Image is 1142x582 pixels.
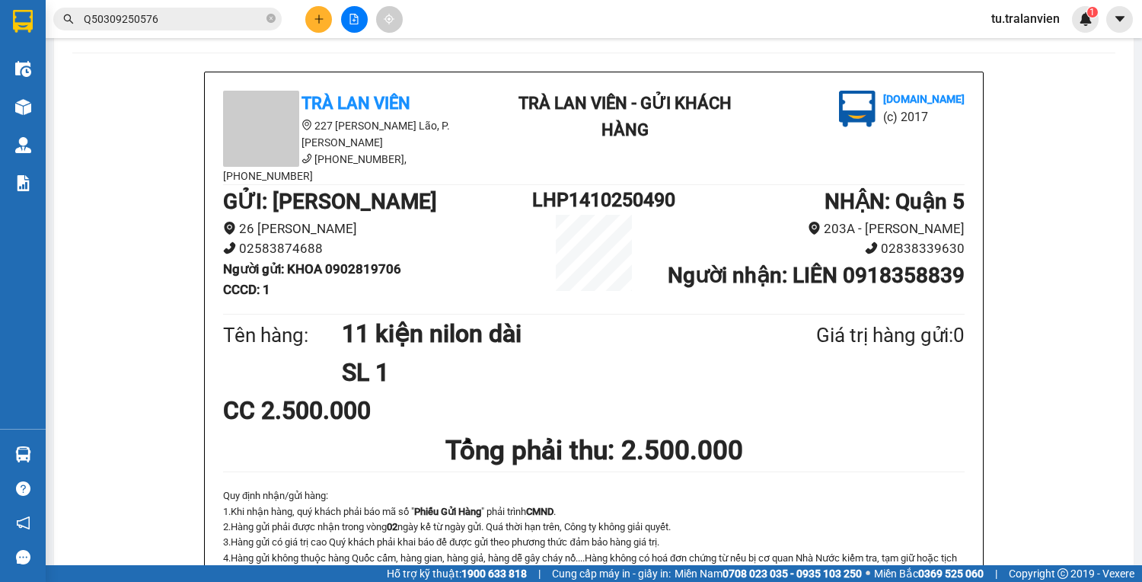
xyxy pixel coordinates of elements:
[223,535,965,550] p: 3.Hàng gửi có giá trị cao Quý khách phải khai báo để được gửi theo phương thức đảm bảo hàng giá trị.
[342,353,742,392] h1: SL 1
[314,14,324,24] span: plus
[223,238,532,259] li: 02583874688
[723,568,862,580] strong: 0708 023 035 - 0935 103 250
[15,446,31,462] img: warehouse-icon
[526,506,553,517] strong: CMND
[165,19,202,56] img: logo.jpg
[918,568,984,580] strong: 0369 525 060
[874,565,984,582] span: Miền Bắc
[518,94,732,139] b: Trà Lan Viên - Gửi khách hàng
[979,9,1072,28] span: tu.tralanvien
[223,430,965,472] h1: Tổng phải thu: 2.500.000
[1057,568,1068,579] span: copyright
[223,117,497,151] li: 227 [PERSON_NAME] Lão, P. [PERSON_NAME]
[301,153,312,164] span: phone
[387,565,527,582] span: Hỗ trợ kỹ thuật:
[1113,12,1127,26] span: caret-down
[223,320,342,351] div: Tên hàng:
[825,189,965,214] b: NHẬN : Quận 5
[384,14,394,24] span: aim
[15,175,31,191] img: solution-icon
[1079,12,1093,26] img: icon-new-feature
[19,98,56,170] b: Trà Lan Viên
[376,6,403,33] button: aim
[223,520,965,535] p: 2.Hàng gửi phải được nhận trong vòng ngày kể từ ngày gửi. Quá thời hạn trên, Công ty không giải q...
[15,137,31,153] img: warehouse-icon
[656,238,965,259] li: 02838339630
[301,120,312,130] span: environment
[16,550,30,564] span: message
[883,107,965,126] li: (c) 2017
[865,241,878,254] span: phone
[16,516,30,530] span: notification
[675,565,862,582] span: Miền Nam
[128,72,209,91] li: (c) 2017
[223,189,437,214] b: GỬI : [PERSON_NAME]
[128,58,209,70] b: [DOMAIN_NAME]
[995,565,997,582] span: |
[1087,7,1098,18] sup: 1
[223,551,965,582] p: 4.Hàng gửi không thuộc hàng Quốc cấm, hàng gian, hàng giả, hàng dễ gây cháy nổ....Hàng không có h...
[883,93,965,105] b: [DOMAIN_NAME]
[223,504,965,520] p: 1.Khi nhận hàng, quý khách phải báo mã số " " phải trình .
[742,320,965,351] div: Giá trị hàng gửi: 0
[16,481,30,496] span: question-circle
[552,565,671,582] span: Cung cấp máy in - giấy in:
[223,282,270,297] b: CCCD : 1
[223,222,236,235] span: environment
[656,219,965,239] li: 203A - [PERSON_NAME]
[414,506,481,517] strong: Phiếu Gửi Hàng
[1089,7,1095,18] span: 1
[84,11,263,27] input: Tìm tên, số ĐT hoặc mã đơn
[387,521,397,532] strong: 02
[839,91,876,127] img: logo.jpg
[461,568,527,580] strong: 1900 633 818
[668,263,965,288] b: Người nhận : LIÊN 0918358839
[223,219,532,239] li: 26 [PERSON_NAME]
[1106,6,1133,33] button: caret-down
[13,10,33,33] img: logo-vxr
[305,6,332,33] button: plus
[223,392,467,430] div: CC 2.500.000
[63,14,74,24] span: search
[808,222,821,235] span: environment
[94,22,151,173] b: Trà Lan Viên - Gửi khách hàng
[538,565,541,582] span: |
[301,94,410,113] b: Trà Lan Viên
[15,61,31,77] img: warehouse-icon
[223,241,236,254] span: phone
[223,151,497,184] li: [PHONE_NUMBER], [PHONE_NUMBER]
[349,14,359,24] span: file-add
[532,185,656,215] h1: LHP1410250490
[223,261,401,277] b: Người gửi : KHOA 0902819706
[341,6,368,33] button: file-add
[866,571,870,577] span: ⚪️
[342,315,742,353] h1: 11 kiện nilon dài
[15,99,31,115] img: warehouse-icon
[266,12,276,27] span: close-circle
[266,14,276,23] span: close-circle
